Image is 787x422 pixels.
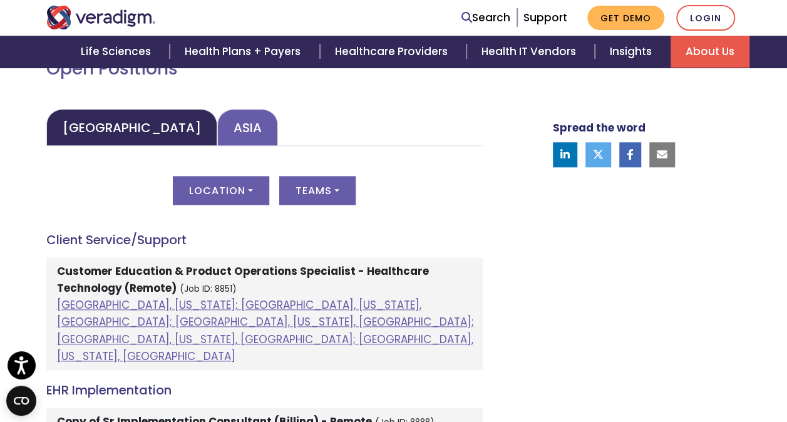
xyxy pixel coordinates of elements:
[595,36,671,68] a: Insights
[66,36,170,68] a: Life Sciences
[46,109,217,146] a: [GEOGRAPHIC_DATA]
[180,283,237,295] small: (Job ID: 8851)
[170,36,319,68] a: Health Plans + Payers
[279,176,356,205] button: Teams
[46,232,483,247] h4: Client Service/Support
[57,264,429,296] strong: Customer Education & Product Operations Specialist - Healthcare Technology (Remote)
[173,176,269,205] button: Location
[46,383,483,398] h4: EHR Implementation
[6,386,36,416] button: Open CMP widget
[587,6,664,30] a: Get Demo
[553,120,646,135] strong: Spread the word
[461,9,510,26] a: Search
[217,109,278,146] a: Asia
[466,36,595,68] a: Health IT Vendors
[523,10,567,25] a: Support
[57,297,474,364] a: [GEOGRAPHIC_DATA], [US_STATE]; [GEOGRAPHIC_DATA], [US_STATE], [GEOGRAPHIC_DATA]; [GEOGRAPHIC_DATA...
[46,6,156,29] img: Veradigm logo
[676,5,735,31] a: Login
[320,36,466,68] a: Healthcare Providers
[671,36,749,68] a: About Us
[46,58,483,80] h2: Open Positions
